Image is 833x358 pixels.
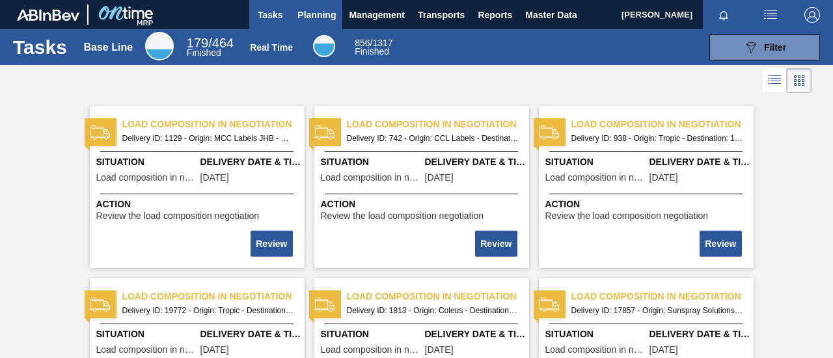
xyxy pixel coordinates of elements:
img: TNhmsLtSVTkK8tSr43FrP2fwEKptu5GPRR3wAAAABJRU5ErkJggg== [17,9,79,21]
span: Load composition in negotiation [96,173,197,183]
span: 179 [187,36,208,50]
div: Card Vision [787,68,812,93]
span: Situation [321,155,422,169]
img: userActions [763,7,778,23]
img: status [315,123,335,142]
span: Situation [545,327,646,341]
button: Filter [709,34,820,60]
span: Delivery Date & Time [649,155,750,169]
span: Action [321,198,526,211]
div: List Vision [763,68,787,93]
div: Real Time [313,35,335,57]
span: 01/27/2023, [425,173,454,183]
span: Delivery ID: 17857 - Origin: Sunspray Solutions - Destination: 1SB [571,303,743,318]
span: Situation [96,155,197,169]
span: Situation [321,327,422,341]
span: Action [96,198,301,211]
span: Delivery ID: 19772 - Origin: Tropic - Destination: 1SD [122,303,294,318]
span: Transports [418,7,465,23]
span: Load composition in negotiation [347,290,529,303]
div: Complete task: 2300037 [701,229,743,258]
div: Base Line [145,32,174,60]
span: 06/02/2023, [425,345,454,355]
span: Load composition in negotiation [122,118,305,131]
span: Finished [187,47,221,58]
span: Situation [96,327,197,341]
span: Planning [297,7,336,23]
span: 03/31/2023, [200,173,229,183]
span: Management [349,7,405,23]
span: Delivery ID: 1813 - Origin: Coleus - Destination: 1SD [347,303,519,318]
div: Complete task: 2300036 [476,229,518,258]
span: Load composition in negotiation [122,290,305,303]
span: Reports [478,7,512,23]
h1: Tasks [13,40,67,55]
span: Delivery ID: 938 - Origin: Tropic - Destination: 1SD [571,131,743,146]
button: Review [700,231,741,257]
img: status [539,295,559,314]
span: 856 [355,38,370,48]
span: Filter [764,42,786,53]
span: Delivery ID: 1129 - Origin: MCC Labels JHB - Destination: 1SD [122,131,294,146]
span: 03/13/2023, [649,173,678,183]
span: Load composition in negotiation [545,345,646,355]
span: Delivery Date & Time [200,327,301,341]
span: Master Data [525,7,577,23]
img: Logout [804,7,820,23]
span: / 464 [187,36,234,50]
img: status [315,295,335,314]
span: 08/11/2025, [649,345,678,355]
span: Delivery Date & Time [425,155,526,169]
span: Tasks [256,7,284,23]
div: Real Time [355,39,392,56]
div: Base Line [187,38,234,57]
img: status [90,123,110,142]
img: status [539,123,559,142]
div: Real Time [250,42,293,53]
span: 10/14/2025, [200,345,229,355]
div: Complete task: 2300035 [252,229,294,258]
span: Delivery ID: 742 - Origin: CCL Labels - Destination: 1SD [347,131,519,146]
span: Finished [355,46,389,57]
span: Review the load composition negotiation [321,211,484,221]
span: Load composition in negotiation [321,345,422,355]
span: Situation [545,155,646,169]
span: Review the load composition negotiation [545,211,709,221]
span: Load composition in negotiation [347,118,529,131]
span: Delivery Date & Time [425,327,526,341]
span: Load composition in negotiation [321,173,422,183]
button: Review [251,231,292,257]
span: Action [545,198,750,211]
img: status [90,295,110,314]
span: / 1317 [355,38,392,48]
span: Load composition in negotiation [545,173,646,183]
span: Load composition in negotiation [571,118,754,131]
span: Delivery Date & Time [649,327,750,341]
span: Review the load composition negotiation [96,211,260,221]
span: Delivery Date & Time [200,155,301,169]
button: Review [475,231,517,257]
span: Load composition in negotiation [571,290,754,303]
div: Base Line [84,42,133,53]
button: Notifications [703,6,744,24]
span: Load composition in negotiation [96,345,197,355]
